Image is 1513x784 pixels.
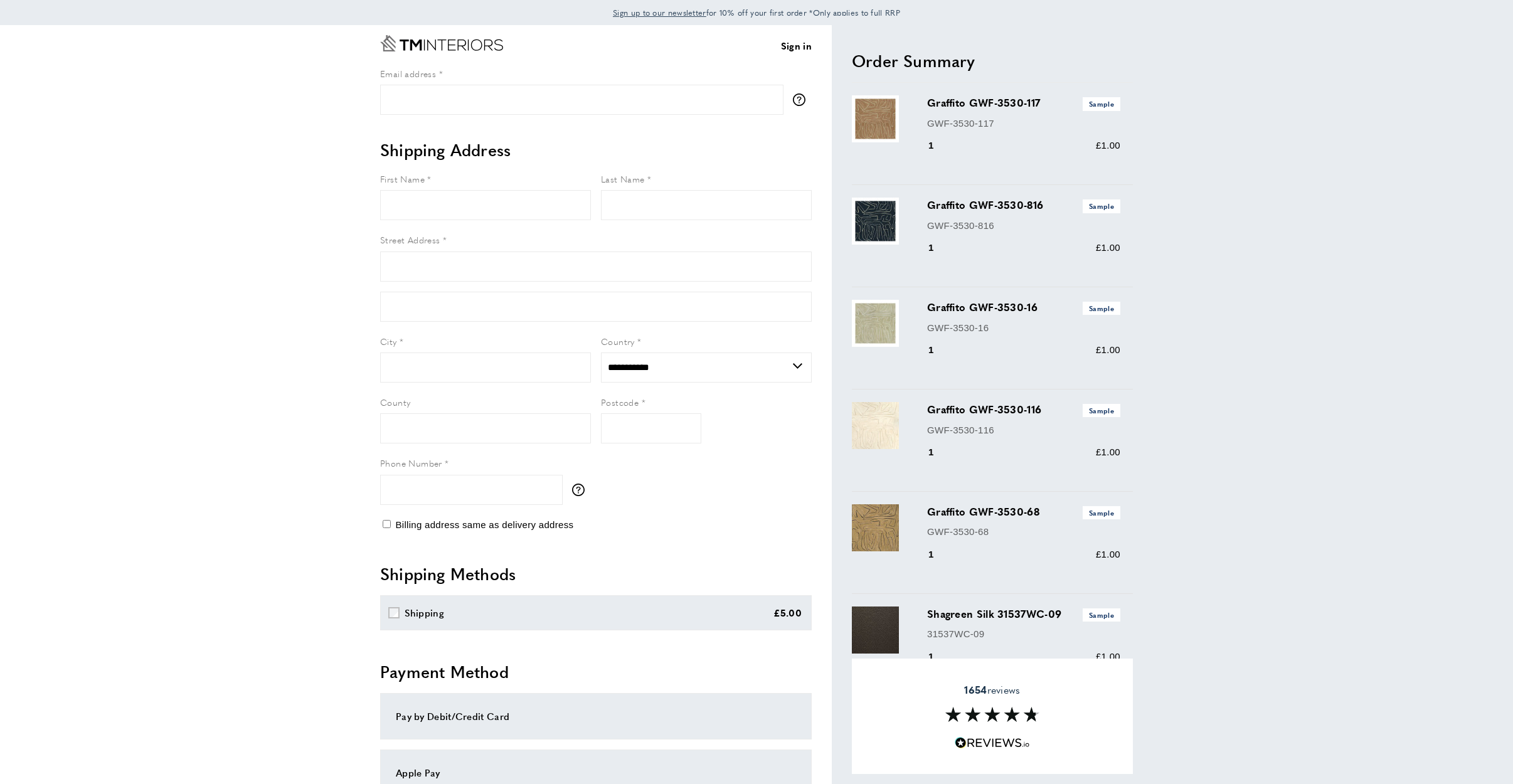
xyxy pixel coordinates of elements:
span: Sample [1083,97,1120,110]
h3: Graffito GWF-3530-117 [927,95,1120,110]
input: Billing address same as delivery address [383,520,391,528]
h2: Order Summary [852,50,1133,72]
span: Sample [1083,608,1120,622]
img: Reviews section [945,707,1039,722]
span: £1.00 [1096,447,1120,457]
img: Shagreen Silk 31537WC-09 [852,607,899,654]
img: Graffito GWF-3530-116 [852,402,899,449]
h2: Shipping Address [380,139,812,161]
p: GWF-3530-816 [927,218,1120,233]
div: 1 [927,138,952,153]
span: Sample [1083,199,1120,213]
span: reviews [964,684,1020,696]
span: Street Address [380,233,440,246]
span: Billing address same as delivery address [395,519,573,530]
button: More information [793,93,812,106]
div: 1 [927,445,952,460]
h3: Shagreen Silk 31537WC-09 [927,607,1120,622]
p: GWF-3530-117 [927,116,1120,131]
a: Sign up to our newsletter [613,6,706,19]
span: Last Name [601,172,645,185]
div: £5.00 [773,605,802,620]
span: Sample [1083,506,1120,519]
h3: Graffito GWF-3530-68 [927,504,1120,519]
button: More information [572,484,591,496]
strong: 1654 [964,682,987,697]
div: Shipping [405,605,444,620]
div: 1 [927,342,952,358]
span: £1.00 [1096,344,1120,355]
span: Country [601,335,635,347]
span: £1.00 [1096,651,1120,662]
img: Reviews.io 5 stars [955,737,1030,749]
span: £1.00 [1096,549,1120,559]
img: Graffito GWF-3530-117 [852,95,899,142]
span: Sign up to our newsletter [613,7,706,18]
div: 1 [927,649,952,664]
a: Sign in [781,38,812,53]
h2: Shipping Methods [380,563,812,585]
div: Pay by Debit/Credit Card [396,709,796,724]
p: GWF-3530-116 [927,423,1120,438]
span: City [380,335,397,347]
span: First Name [380,172,425,185]
p: GWF-3530-16 [927,320,1120,336]
span: County [380,396,410,408]
img: Graffito GWF-3530-16 [852,300,899,347]
span: £1.00 [1096,242,1120,253]
h3: Graffito GWF-3530-16 [927,300,1120,315]
div: 1 [927,547,952,562]
div: 1 [927,240,952,255]
h2: Payment Method [380,660,812,683]
div: Apple Pay [396,765,796,780]
h3: Graffito GWF-3530-116 [927,402,1120,417]
span: Postcode [601,396,639,408]
span: £1.00 [1096,140,1120,151]
p: GWF-3530-68 [927,524,1120,539]
h3: Graffito GWF-3530-816 [927,198,1120,213]
span: Sample [1083,302,1120,315]
a: Go to Home page [380,35,503,51]
p: 31537WC-09 [927,627,1120,642]
span: for 10% off your first order *Only applies to full RRP [613,7,900,18]
img: Graffito GWF-3530-68 [852,504,899,551]
span: Sample [1083,404,1120,417]
span: Phone Number [380,457,442,469]
span: Email address [380,67,436,80]
img: Graffito GWF-3530-816 [852,198,899,245]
